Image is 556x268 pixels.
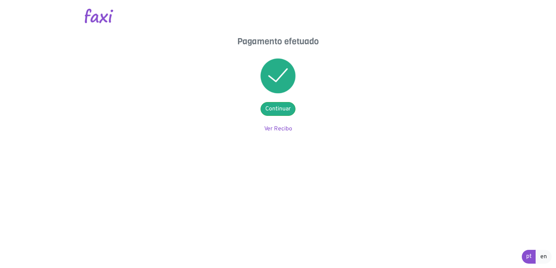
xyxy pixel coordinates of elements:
[522,250,536,264] a: pt
[264,125,292,133] a: Ver Recibo
[261,102,295,116] a: Continuar
[205,36,351,47] h4: Pagamento efetuado
[261,58,295,93] img: success
[536,250,552,264] a: en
